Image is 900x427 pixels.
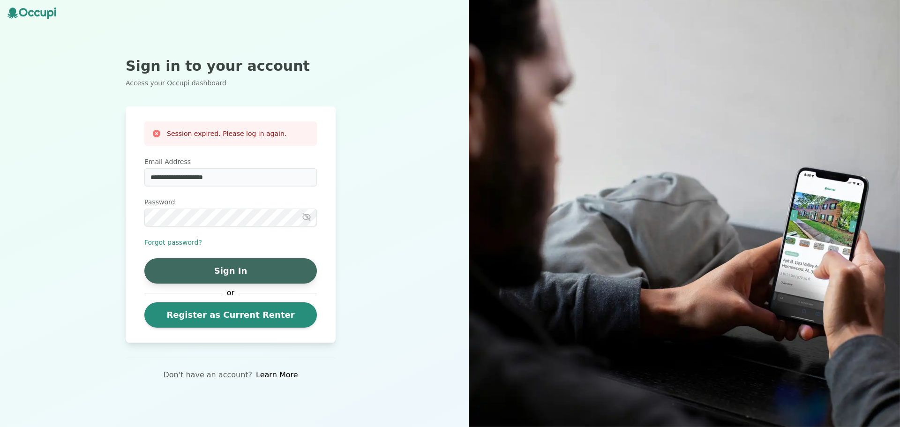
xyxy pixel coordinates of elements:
[126,78,336,88] p: Access your Occupi dashboard
[144,258,317,284] button: Sign In
[222,287,239,299] span: or
[144,302,317,328] a: Register as Current Renter
[126,58,336,75] h2: Sign in to your account
[144,238,202,247] button: Forgot password?
[167,129,286,138] h3: Session expired. Please log in again.
[144,197,317,207] label: Password
[144,157,317,166] label: Email Address
[256,369,298,381] a: Learn More
[163,369,252,381] p: Don't have an account?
